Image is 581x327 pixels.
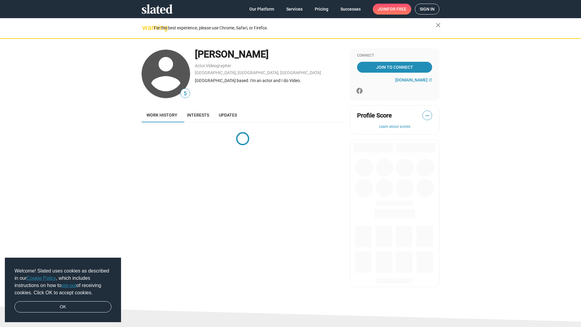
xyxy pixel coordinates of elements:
mat-icon: close [435,21,442,29]
a: Our Platform [245,4,279,15]
a: Interests [182,108,214,122]
a: Cookie Policy [27,276,56,281]
div: [PERSON_NAME] [195,48,344,61]
a: dismiss cookie message [15,301,111,313]
span: Join [378,4,406,15]
a: Joinfor free [373,4,411,15]
a: Sign in [415,4,439,15]
a: Updates [214,108,242,122]
span: Our Platform [249,4,274,15]
span: Interests [187,113,209,117]
a: opt-out [61,283,77,288]
mat-icon: warning [142,24,149,31]
a: Join To Connect [357,62,432,73]
span: Welcome! Slated uses cookies as described in our , which includes instructions on how to of recei... [15,267,111,296]
a: Pricing [310,4,333,15]
span: Work history [146,113,177,117]
a: Actor [195,63,205,68]
a: [DOMAIN_NAME] [395,78,432,82]
span: Updates [219,113,237,117]
a: Successes [336,4,366,15]
span: for free [387,4,406,15]
a: [GEOGRAPHIC_DATA], [GEOGRAPHIC_DATA], [GEOGRAPHIC_DATA] [195,70,321,75]
span: — [423,112,432,120]
span: Pricing [315,4,328,15]
div: Connect [357,53,432,58]
span: Sign in [420,4,435,14]
a: Services [281,4,307,15]
span: 5 [181,90,190,98]
mat-icon: open_in_new [428,78,432,82]
span: Profile Score [357,111,392,120]
span: , [205,64,206,68]
span: Join To Connect [358,62,431,73]
button: Learn about scores [357,124,432,129]
a: Videographer [206,63,231,68]
div: For the best experience, please use Chrome, Safari, or Firefox. [154,24,436,32]
div: [GEOGRAPHIC_DATA] based. I'm an actor and I do Video. [195,78,344,84]
span: Successes [340,4,361,15]
span: Services [286,4,303,15]
a: Work history [142,108,182,122]
div: cookieconsent [5,258,121,322]
span: [DOMAIN_NAME] [395,78,428,82]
